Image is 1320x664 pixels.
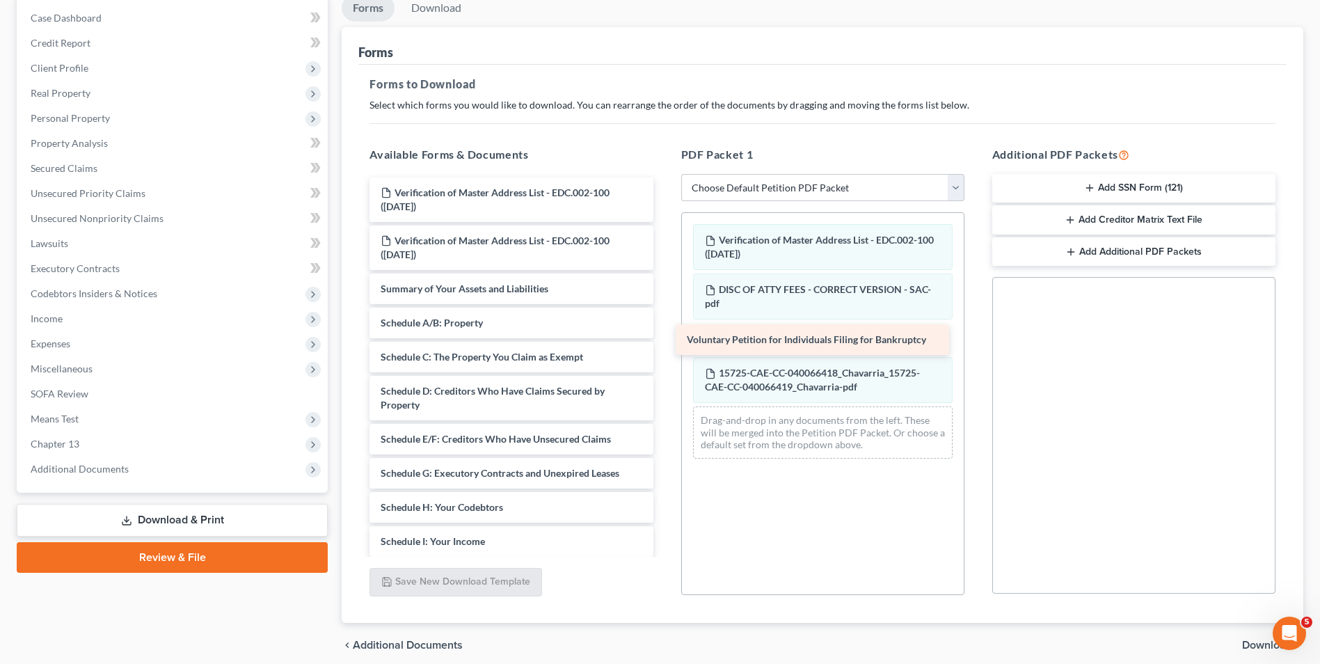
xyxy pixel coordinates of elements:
span: SOFA Review [31,388,88,400]
h5: PDF Packet 1 [681,146,964,163]
span: Executory Contracts [31,262,120,274]
span: Means Test [31,413,79,425]
span: Expenses [31,338,70,349]
button: Add Creditor Matrix Text File [992,205,1275,235]
span: Schedule H: Your Codebtors [381,501,503,513]
span: Chapter 13 [31,438,79,450]
a: Property Analysis [19,131,328,156]
span: 15725-CAE-CC-040066418_Chavarria_15725-CAE-CC-040066419_Chavarria-pdf [705,367,920,393]
button: Add Additional PDF Packets [992,237,1275,267]
span: Verification of Master Address List - EDC.002-100 ([DATE]) [381,187,610,212]
span: Secured Claims [31,162,97,174]
a: chevron_left Additional Documents [342,640,463,651]
span: Unsecured Nonpriority Claims [31,212,164,224]
a: Review & File [17,542,328,573]
p: Select which forms you would like to download. You can rearrange the order of the documents by dr... [369,98,1275,112]
div: Forms [358,44,393,61]
a: Executory Contracts [19,256,328,281]
button: Save New Download Template [369,568,542,597]
span: Schedule E/F: Creditors Who Have Unsecured Claims [381,433,611,445]
span: Client Profile [31,62,88,74]
a: Case Dashboard [19,6,328,31]
span: Summary of Your Assets and Liabilities [381,283,548,294]
a: Credit Report [19,31,328,56]
span: Unsecured Priority Claims [31,187,145,199]
span: Schedule C: The Property You Claim as Exempt [381,351,583,363]
span: Additional Documents [353,640,463,651]
button: Add SSN Form (121) [992,174,1275,203]
iframe: Intercom live chat [1273,617,1306,650]
h5: Additional PDF Packets [992,146,1275,163]
span: Credit Report [31,37,90,49]
span: Schedule G: Executory Contracts and Unexpired Leases [381,467,619,479]
span: Download [1242,640,1292,651]
span: Additional Documents [31,463,129,475]
span: Codebtors Insiders & Notices [31,287,157,299]
a: Download & Print [17,504,328,537]
span: Miscellaneous [31,363,93,374]
div: Drag-and-drop in any documents from the left. These will be merged into the Petition PDF Packet. ... [693,406,953,459]
h5: Forms to Download [369,76,1275,93]
span: 5 [1301,617,1312,628]
span: DISC OF ATTY FEES - CORRECT VERSION - SAC-pdf [705,283,931,309]
a: SOFA Review [19,381,328,406]
span: Schedule I: Your Income [381,535,485,547]
a: Secured Claims [19,156,328,181]
a: Unsecured Priority Claims [19,181,328,206]
span: Property Analysis [31,137,108,149]
span: Verification of Master Address List - EDC.002-100 ([DATE]) [705,234,934,260]
span: Voluntary Petition for Individuals Filing for Bankruptcy [687,333,926,345]
span: Verification of Master Address List - EDC.002-100 ([DATE]) [381,235,610,260]
span: Case Dashboard [31,12,102,24]
a: Lawsuits [19,231,328,256]
span: Lawsuits [31,237,68,249]
h5: Available Forms & Documents [369,146,653,163]
button: Download chevron_right [1242,640,1303,651]
span: Real Property [31,87,90,99]
span: Schedule D: Creditors Who Have Claims Secured by Property [381,385,605,411]
span: Personal Property [31,112,110,124]
span: Schedule A/B: Property [381,317,483,329]
i: chevron_left [342,640,353,651]
a: Unsecured Nonpriority Claims [19,206,328,231]
span: Income [31,313,63,324]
